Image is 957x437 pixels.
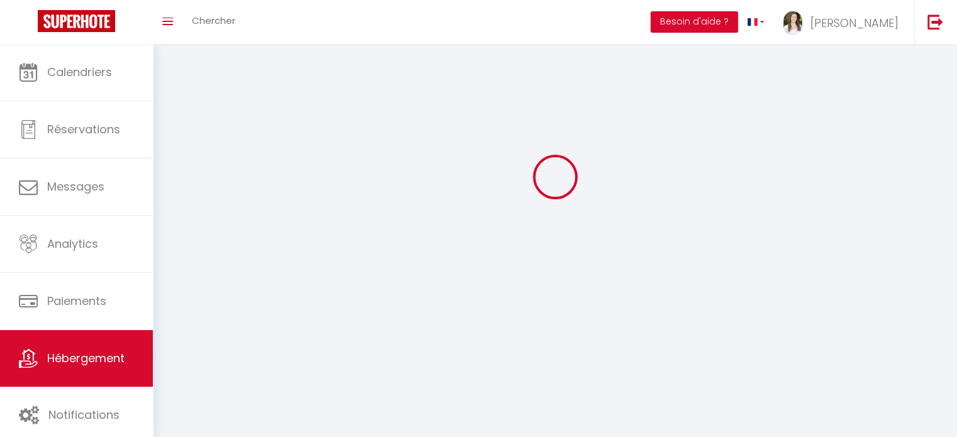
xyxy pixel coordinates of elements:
span: Paiements [47,293,106,309]
span: Chercher [192,14,235,27]
span: Réservations [47,121,120,137]
span: [PERSON_NAME] [810,15,898,31]
img: Super Booking [38,10,115,32]
span: Notifications [48,407,120,423]
span: Analytics [47,236,98,252]
img: logout [927,14,943,30]
img: ... [783,11,802,35]
span: Calendriers [47,64,112,80]
span: Messages [47,179,104,194]
span: Hébergement [47,350,125,366]
button: Besoin d'aide ? [651,11,738,33]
